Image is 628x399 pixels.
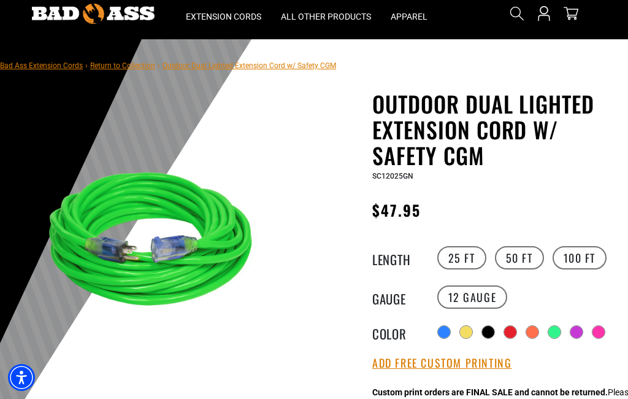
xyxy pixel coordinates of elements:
[8,364,35,391] div: Accessibility Menu
[372,91,619,168] h1: Outdoor Dual Lighted Extension Cord w/ Safety CGM
[372,199,421,221] span: $47.95
[372,250,434,266] legend: Length
[372,289,434,305] legend: Gauge
[372,357,511,370] button: Add Free Custom Printing
[553,246,607,269] label: 100 FT
[163,61,336,70] span: Outdoor Dual Lighted Extension Cord w/ Safety CGM
[561,6,581,21] a: cart
[36,122,278,364] img: green
[495,246,544,269] label: 50 FT
[372,387,608,397] strong: Custom print orders are FINAL SALE and cannot be returned.
[85,61,88,70] span: ›
[158,61,160,70] span: ›
[372,172,413,180] span: SC12025GN
[437,285,508,309] label: 12 Gauge
[186,11,261,22] span: Extension Cords
[391,11,427,22] span: Apparel
[507,4,527,23] summary: Search
[32,4,155,24] img: Bad Ass Extension Cords
[90,61,155,70] a: Return to Collection
[372,324,434,340] legend: Color
[437,246,486,269] label: 25 FT
[281,11,371,22] span: All Other Products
